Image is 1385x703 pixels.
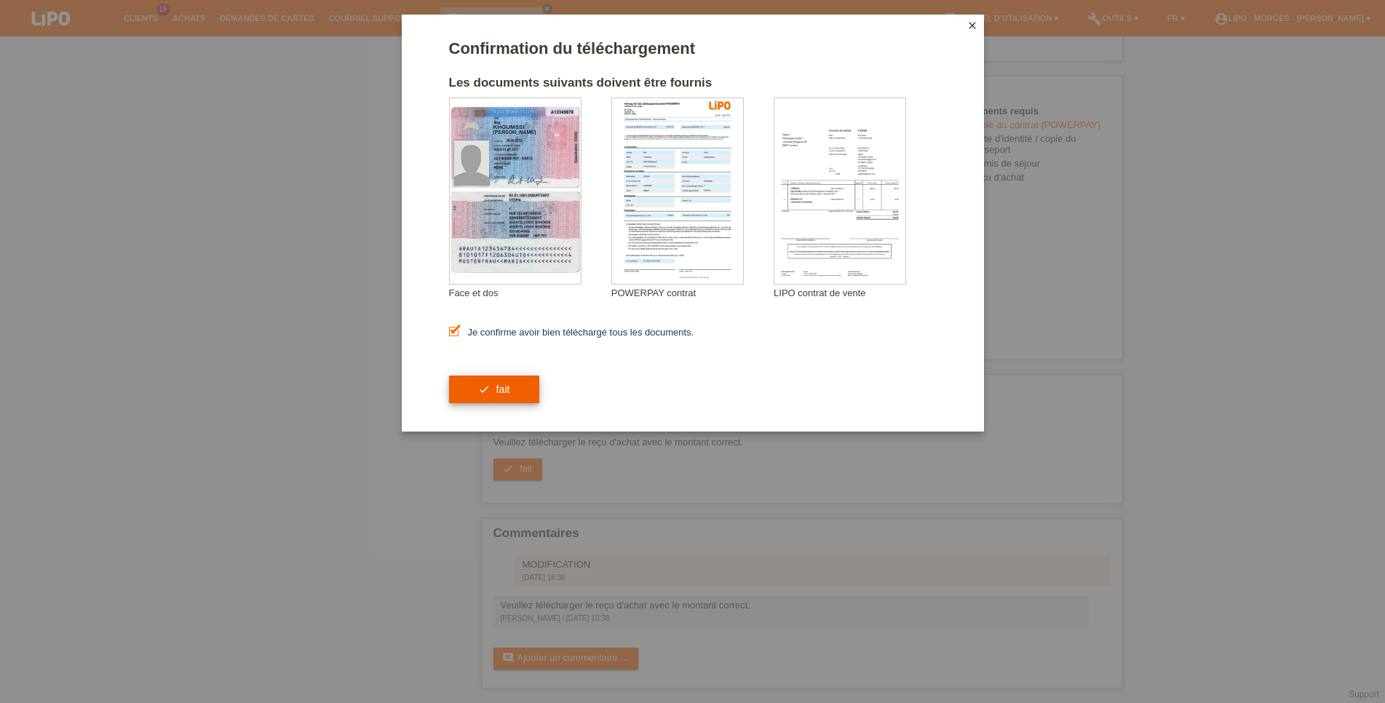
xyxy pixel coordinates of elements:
span: fait [496,384,509,395]
img: foreign_id_photo_male.png [454,140,489,186]
div: KHOUMSSI [493,124,566,130]
a: close [963,18,982,35]
i: close [967,20,978,31]
img: upload_document_confirmation_type_contract_kkg_whitelabel.png [612,98,743,284]
i: check [478,384,490,395]
img: upload_document_confirmation_type_receipt_generic.png [774,98,905,284]
div: POWERPAY contrat [611,287,774,298]
img: upload_document_confirmation_type_id_foreign_empty.png [450,98,581,284]
div: LIPO contrat de vente [774,287,936,298]
h2: Les documents suivants doivent être fournis [449,76,937,98]
button: check fait [449,376,539,403]
div: [PERSON_NAME] [493,130,566,135]
h1: Confirmation du téléchargement [449,39,937,57]
label: Je confirme avoir bien téléchargé tous les documents. [449,327,694,338]
div: Face et dos [449,287,611,298]
img: 39073_print.png [709,100,731,110]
